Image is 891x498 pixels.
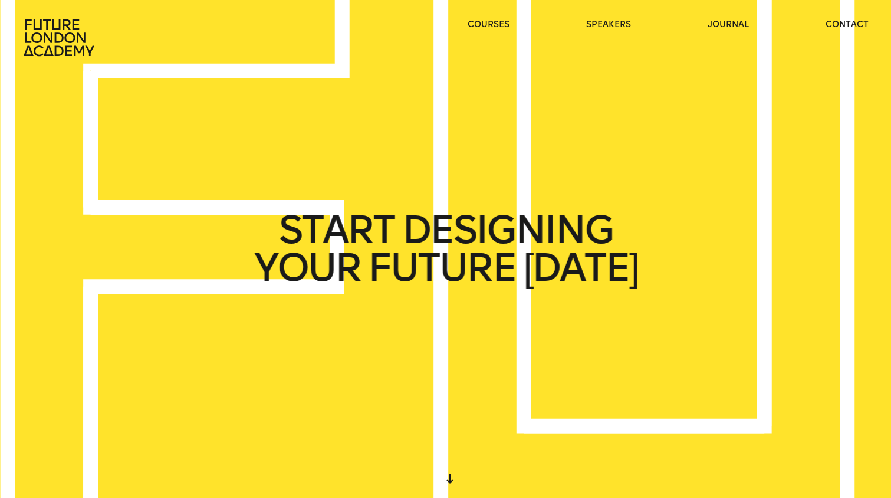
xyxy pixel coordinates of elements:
span: YOUR [254,249,360,287]
a: journal [708,19,749,31]
a: speakers [586,19,631,31]
span: START [278,211,394,249]
span: FUTURE [368,249,515,287]
span: [DATE] [523,249,637,287]
a: contact [826,19,869,31]
a: courses [468,19,509,31]
span: DESIGNING [402,211,612,249]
